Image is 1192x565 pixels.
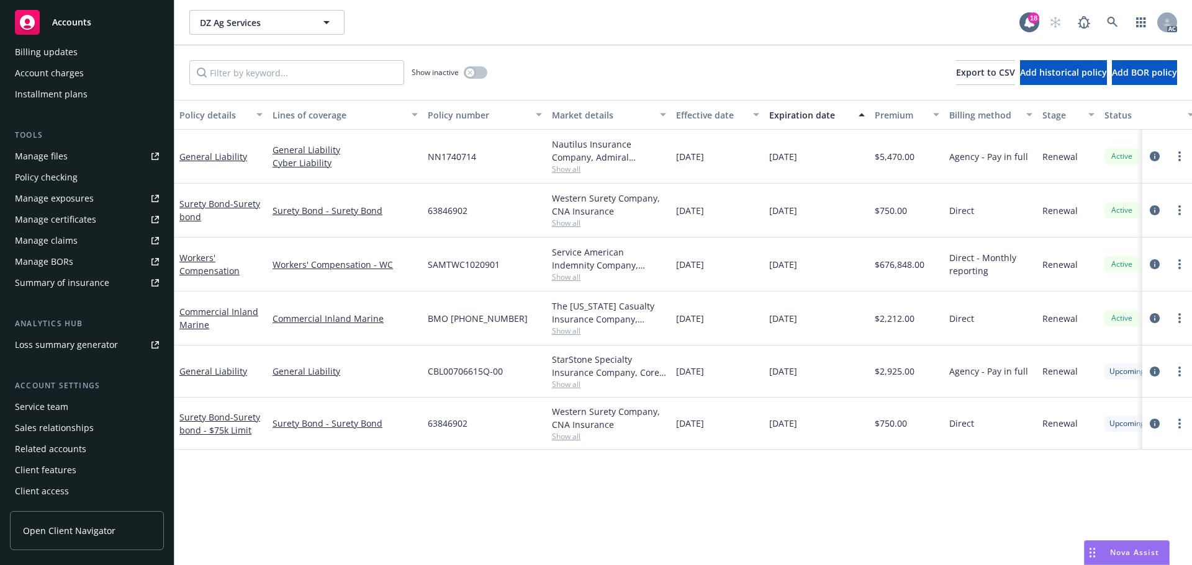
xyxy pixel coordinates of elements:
a: Manage BORs [10,252,164,272]
span: [DATE] [769,150,797,163]
div: Premium [875,109,926,122]
div: Western Surety Company, CNA Insurance [552,192,666,218]
span: [DATE] [676,204,704,217]
div: Account settings [10,380,164,392]
div: Market details [552,109,652,122]
span: [DATE] [676,417,704,430]
span: $5,470.00 [875,150,914,163]
span: Agency - Pay in full [949,150,1028,163]
a: Report a Bug [1072,10,1096,35]
span: Renewal [1042,150,1078,163]
span: Renewal [1042,258,1078,271]
a: Installment plans [10,84,164,104]
a: General Liability [273,143,418,156]
a: General Liability [179,151,247,162]
span: Active [1109,313,1134,324]
span: 63846902 [428,417,467,430]
div: Billing method [949,109,1019,122]
span: $2,925.00 [875,365,914,378]
div: Policy checking [15,167,78,187]
a: more [1172,203,1187,218]
span: Show all [552,272,666,282]
span: [DATE] [769,312,797,325]
span: Renewal [1042,204,1078,217]
span: [DATE] [769,417,797,430]
a: circleInformation [1147,149,1162,164]
span: $750.00 [875,204,907,217]
span: [DATE] [676,150,704,163]
a: Manage exposures [10,189,164,208]
a: Policy checking [10,167,164,187]
div: Account charges [15,63,84,83]
a: Client access [10,481,164,501]
button: Add historical policy [1020,60,1107,85]
a: circleInformation [1147,203,1162,218]
div: Summary of insurance [15,273,109,293]
a: Surety Bond - Surety Bond [273,204,418,217]
a: Loss summary generator [10,335,164,355]
span: Renewal [1042,417,1078,430]
a: General Liability [273,365,418,378]
div: The [US_STATE] Casualty Insurance Company, Liberty Mutual [552,300,666,326]
a: more [1172,149,1187,164]
span: Add historical policy [1020,66,1107,78]
div: Service American Indemnity Company, Service American Indemnity Company, Method Insurance [552,246,666,272]
div: Manage certificates [15,210,96,229]
input: Filter by keyword... [189,60,404,85]
div: Analytics hub [10,318,164,330]
button: Expiration date [764,100,870,130]
span: $750.00 [875,417,907,430]
span: Upcoming [1109,366,1145,377]
span: Renewal [1042,312,1078,325]
span: 63846902 [428,204,467,217]
a: Client features [10,460,164,480]
div: Billing updates [15,42,78,62]
span: [DATE] [769,365,797,378]
span: $2,212.00 [875,312,914,325]
span: [DATE] [769,204,797,217]
span: - Surety bond - $75k Limit [179,411,260,436]
div: Client features [15,460,76,480]
div: Service team [15,397,68,417]
a: Summary of insurance [10,273,164,293]
span: [DATE] [676,365,704,378]
a: Commercial Inland Marine [273,312,418,325]
span: Renewal [1042,365,1078,378]
button: Stage [1037,100,1099,130]
div: Manage BORs [15,252,73,272]
a: Service team [10,397,164,417]
button: Market details [547,100,671,130]
div: Nautilus Insurance Company, Admiral Insurance Group ([PERSON_NAME] Corporation), XPT Specialty [552,138,666,164]
a: General Liability [179,365,247,377]
a: Sales relationships [10,418,164,438]
div: Policy details [179,109,249,122]
button: Policy number [423,100,547,130]
a: more [1172,416,1187,431]
a: Switch app [1129,10,1154,35]
button: Premium [870,100,944,130]
span: DZ Ag Services [200,16,307,29]
a: Commercial Inland Marine [179,306,258,331]
a: Manage files [10,146,164,166]
a: Workers' Compensation - WC [273,258,418,271]
span: Show all [552,164,666,174]
a: Workers' Compensation [179,252,240,277]
span: Show all [552,326,666,336]
span: $676,848.00 [875,258,924,271]
div: Manage exposures [15,189,94,208]
button: Policy details [174,100,268,130]
div: Client access [15,481,69,501]
span: Open Client Navigator [23,524,115,537]
div: 18 [1028,12,1039,24]
span: NN1740714 [428,150,476,163]
a: more [1172,311,1187,326]
span: Show all [552,379,666,389]
span: Upcoming [1109,418,1145,429]
a: Surety Bond [179,198,260,223]
span: Active [1109,205,1134,216]
a: Accounts [10,5,164,40]
div: Tools [10,129,164,141]
a: Manage certificates [10,210,164,229]
span: Direct - Monthly reporting [949,251,1032,277]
